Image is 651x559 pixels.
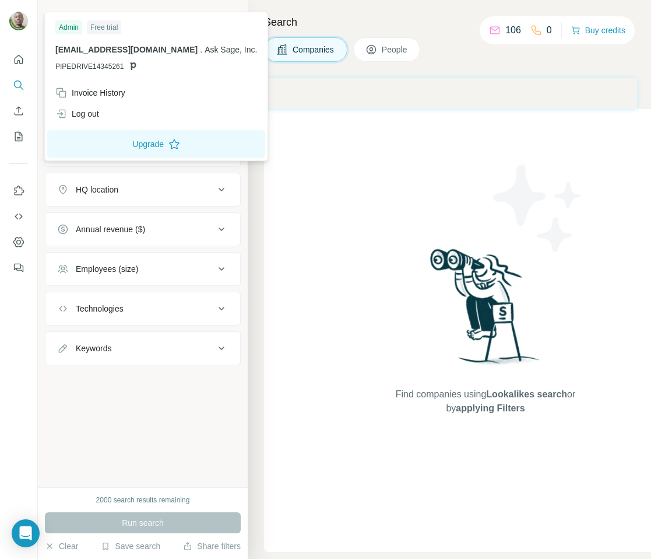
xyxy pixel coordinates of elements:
[571,22,625,39] button: Buy credits
[9,49,28,70] button: Quick start
[9,232,28,253] button: Dashboard
[76,303,124,315] div: Technologies
[45,295,240,323] button: Technologies
[76,223,145,235] div: Annual revenue ($)
[76,184,118,195] div: HQ location
[45,11,82,21] div: New search
[9,206,28,227] button: Use Surfe API
[203,7,248,25] button: Hide
[101,540,160,552] button: Save search
[205,45,257,54] span: Ask Sage, Inc.
[485,156,590,261] img: Surfe Illustration - Stars
[55,20,82,34] div: Admin
[9,257,28,278] button: Feedback
[293,44,335,55] span: Companies
[45,334,240,362] button: Keywords
[392,387,579,415] span: Find companies using or by
[547,23,552,37] p: 0
[55,45,198,54] span: [EMAIL_ADDRESS][DOMAIN_NAME]
[96,495,190,505] div: 2000 search results remaining
[76,343,111,354] div: Keywords
[12,519,40,547] div: Open Intercom Messenger
[45,540,78,552] button: Clear
[486,389,567,399] span: Lookalikes search
[456,403,525,413] span: applying Filters
[45,215,240,243] button: Annual revenue ($)
[200,45,202,54] span: .
[9,100,28,121] button: Enrich CSV
[47,130,265,158] button: Upgrade
[45,176,240,204] button: HQ location
[9,12,28,30] img: Avatar
[382,44,409,55] span: People
[55,87,125,99] div: Invoice History
[45,255,240,283] button: Employees (size)
[264,78,637,109] iframe: Banner
[87,20,121,34] div: Free trial
[55,108,99,120] div: Log out
[9,180,28,201] button: Use Surfe on LinkedIn
[425,246,546,376] img: Surfe Illustration - Woman searching with binoculars
[76,263,138,275] div: Employees (size)
[9,126,28,147] button: My lists
[505,23,521,37] p: 106
[183,540,241,552] button: Share filters
[9,75,28,96] button: Search
[264,14,637,30] h4: Search
[55,61,124,72] span: PIPEDRIVE14345261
